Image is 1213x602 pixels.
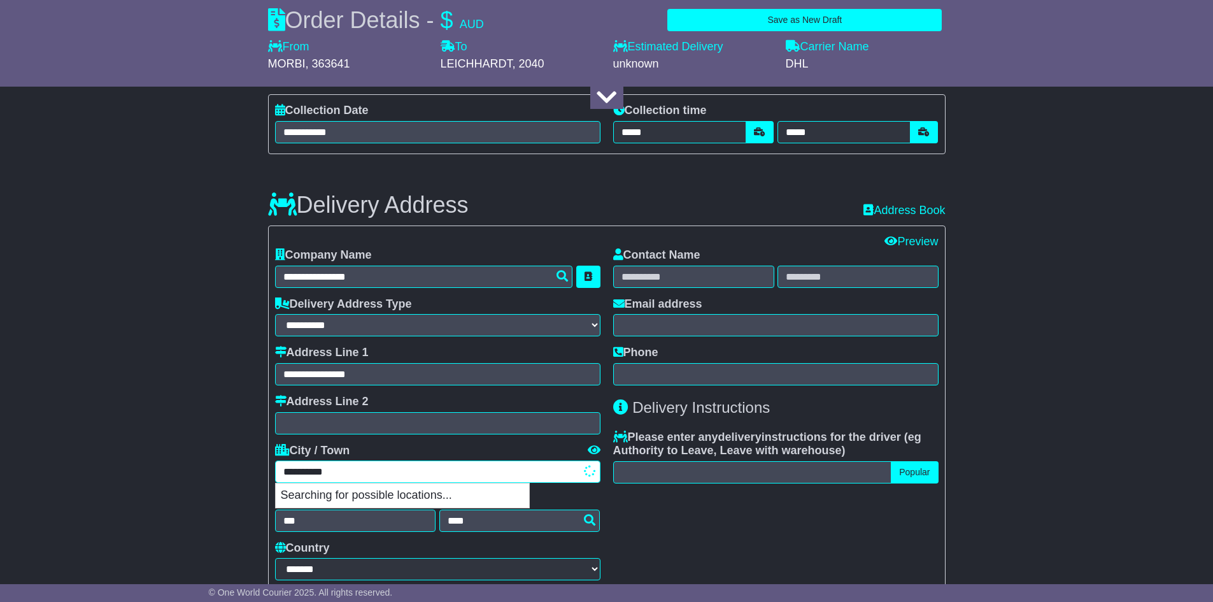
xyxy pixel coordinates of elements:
[613,297,702,312] label: Email address
[275,444,350,458] label: City / Town
[613,40,773,54] label: Estimated Delivery
[268,192,469,218] h3: Delivery Address
[613,346,658,360] label: Phone
[275,248,372,262] label: Company Name
[613,431,921,457] span: eg Authority to Leave, Leave with warehouse
[613,57,773,71] div: unknown
[863,204,945,217] a: Address Book
[275,346,369,360] label: Address Line 1
[441,7,453,33] span: $
[268,40,309,54] label: From
[786,40,869,54] label: Carrier Name
[275,541,330,555] label: Country
[275,395,369,409] label: Address Line 2
[268,6,484,34] div: Order Details -
[786,57,946,71] div: DHL
[441,57,513,70] span: LEICHHARDT
[275,104,369,118] label: Collection Date
[613,104,707,118] label: Collection time
[268,57,306,70] span: MORBI
[306,57,350,70] span: , 363641
[718,431,762,443] span: delivery
[891,461,938,484] button: Popular
[884,235,938,248] a: Preview
[667,9,942,31] button: Save as New Draft
[275,297,412,312] label: Delivery Address Type
[613,431,939,458] label: Please enter any instructions for the driver ( )
[460,18,484,31] span: AUD
[441,40,467,54] label: To
[209,587,393,598] span: © One World Courier 2025. All rights reserved.
[513,57,544,70] span: , 2040
[276,484,529,508] p: Searching for possible locations...
[632,399,770,416] span: Delivery Instructions
[613,248,700,262] label: Contact Name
